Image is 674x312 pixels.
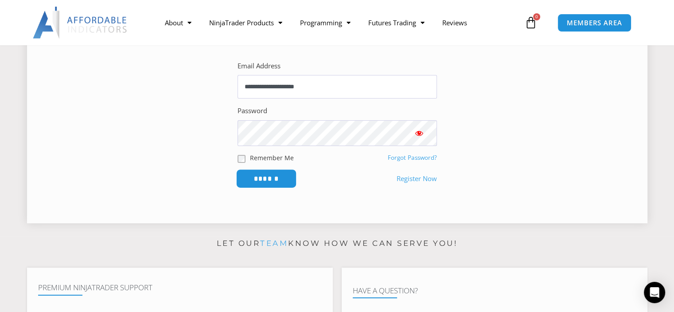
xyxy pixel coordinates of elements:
label: Email Address [238,60,281,72]
label: Remember Me [250,153,294,162]
a: Programming [291,12,359,33]
a: Forgot Password? [388,154,437,162]
a: About [156,12,200,33]
a: Futures Trading [359,12,433,33]
a: Register Now [397,173,437,185]
div: Open Intercom Messenger [644,282,665,303]
h4: Premium NinjaTrader Support [38,283,322,292]
a: NinjaTrader Products [200,12,291,33]
a: MEMBERS AREA [557,14,631,32]
span: MEMBERS AREA [567,20,622,26]
h4: Have A Question? [353,286,636,295]
a: team [260,239,288,248]
label: Password [238,105,267,117]
p: Let our know how we can serve you! [27,237,647,251]
span: 0 [533,13,540,20]
button: Show password [401,120,437,146]
img: LogoAI | Affordable Indicators – NinjaTrader [33,7,128,39]
a: 0 [511,10,550,36]
a: Reviews [433,12,476,33]
nav: Menu [156,12,522,33]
